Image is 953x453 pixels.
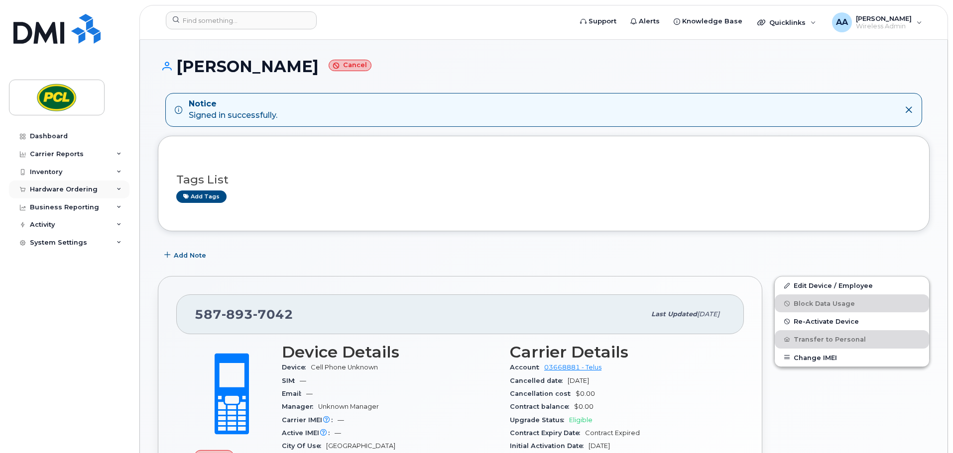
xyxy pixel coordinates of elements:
span: Device [282,363,311,371]
span: 893 [222,307,253,322]
span: Add Note [174,251,206,260]
button: Re-Activate Device [775,312,929,330]
a: 03668881 - Telus [544,363,601,371]
span: SIM [282,377,300,384]
span: — [338,416,344,424]
button: Transfer to Personal [775,330,929,348]
span: Cancellation cost [510,390,576,397]
span: Carrier IMEI [282,416,338,424]
span: $0.00 [574,403,594,410]
span: Re-Activate Device [794,318,859,325]
h3: Tags List [176,174,911,186]
span: Eligible [569,416,593,424]
h3: Device Details [282,343,498,361]
button: Change IMEI [775,349,929,366]
span: Contract balance [510,403,574,410]
h1: [PERSON_NAME] [158,58,930,75]
span: Active IMEI [282,429,335,437]
span: Initial Activation Date [510,442,589,450]
span: Last updated [651,310,697,318]
span: Upgrade Status [510,416,569,424]
span: 587 [195,307,293,322]
span: [DATE] [589,442,610,450]
button: Block Data Usage [775,294,929,312]
h3: Carrier Details [510,343,726,361]
a: Edit Device / Employee [775,276,929,294]
span: $0.00 [576,390,595,397]
span: — [335,429,341,437]
div: Signed in successfully. [189,98,277,121]
a: Add tags [176,190,227,203]
span: Cancelled date [510,377,568,384]
span: City Of Use [282,442,326,450]
span: [GEOGRAPHIC_DATA] [326,442,395,450]
span: Manager [282,403,318,410]
strong: Notice [189,98,277,110]
span: [DATE] [568,377,589,384]
span: Email [282,390,306,397]
span: — [300,377,306,384]
button: Add Note [158,246,215,264]
span: [DATE] [697,310,719,318]
span: 7042 [253,307,293,322]
span: Contract Expired [585,429,640,437]
span: — [306,390,313,397]
span: Account [510,363,544,371]
span: Unknown Manager [318,403,379,410]
span: Cell Phone Unknown [311,363,378,371]
small: Cancel [329,60,371,71]
span: Contract Expiry Date [510,429,585,437]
